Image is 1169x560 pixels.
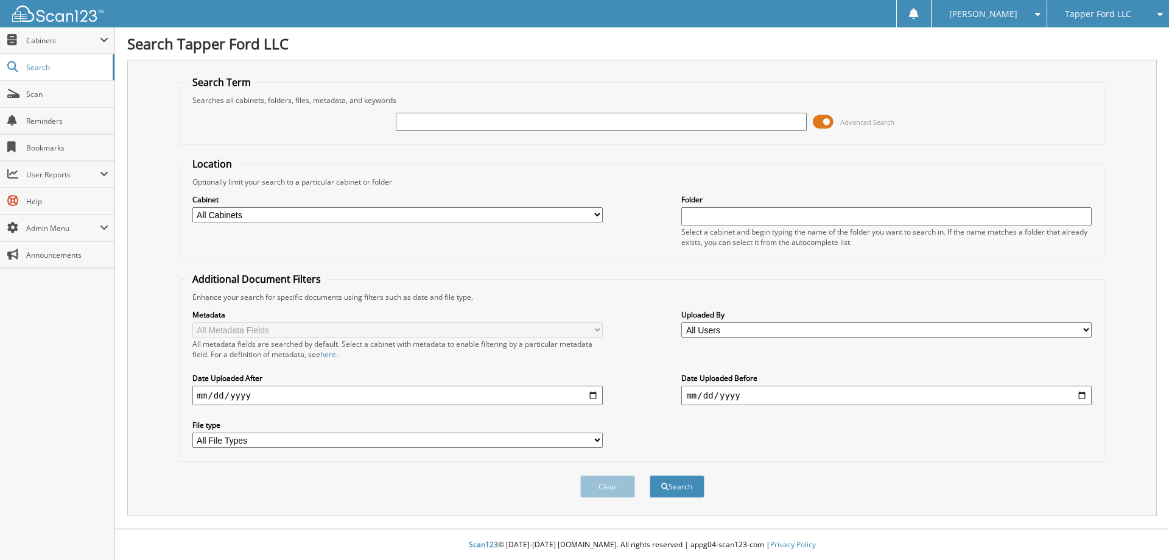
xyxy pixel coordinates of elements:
legend: Search Term [186,76,257,89]
label: Date Uploaded After [192,373,603,383]
div: © [DATE]-[DATE] [DOMAIN_NAME]. All rights reserved | appg04-scan123-com | [115,530,1169,560]
span: User Reports [26,169,100,180]
legend: Location [186,157,238,171]
span: Scan [26,89,108,99]
input: end [681,386,1092,405]
div: All metadata fields are searched by default. Select a cabinet with metadata to enable filtering b... [192,339,603,360]
h1: Search Tapper Ford LLC [127,34,1157,54]
label: File type [192,420,603,430]
div: Select a cabinet and begin typing the name of the folder you want to search in. If the name match... [681,227,1092,247]
label: Cabinet [192,194,603,205]
span: Tapper Ford LLC [1065,10,1131,18]
div: Enhance your search for specific documents using filters such as date and file type. [186,292,1098,302]
a: here [320,349,336,360]
legend: Additional Document Filters [186,272,327,286]
span: Search [26,62,107,73]
div: Searches all cabinets, folders, files, metadata, and keywords [186,95,1098,105]
div: Optionally limit your search to a particular cabinet or folder [186,177,1098,187]
a: Privacy Policy [770,539,816,550]
img: scan123-logo-white.svg [12,5,104,22]
label: Metadata [192,310,603,320]
span: Announcements [26,250,108,260]
span: Reminders [26,116,108,126]
input: start [192,386,603,405]
iframe: Chat Widget [1108,502,1169,560]
span: [PERSON_NAME] [949,10,1017,18]
span: Bookmarks [26,143,108,153]
button: Search [650,475,704,498]
span: Help [26,196,108,207]
span: Admin Menu [26,223,100,233]
span: Cabinets [26,35,100,46]
label: Folder [681,194,1092,205]
label: Uploaded By [681,310,1092,320]
span: Advanced Search [840,118,894,127]
span: Scan123 [469,539,498,550]
label: Date Uploaded Before [681,373,1092,383]
button: Clear [580,475,635,498]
